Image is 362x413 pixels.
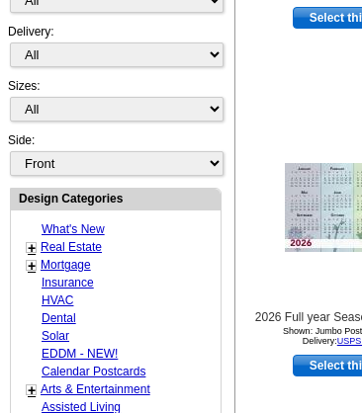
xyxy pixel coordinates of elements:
[42,365,145,378] a: Calendar Postcards
[42,293,73,307] a: HVAC
[42,276,94,289] a: Insurance
[8,77,222,131] div: Sizes:
[28,258,36,274] a: +
[8,23,222,77] div: Delivery:
[42,347,118,361] a: EDDM - NEW!
[8,131,222,178] div: Side:
[41,258,91,272] a: Mortgage
[42,222,105,236] a: What's New
[11,189,221,207] div: Design Categories
[28,382,36,398] a: +
[41,382,150,396] a: Arts & Entertainment
[28,240,36,256] a: +
[42,329,69,343] a: Solar
[41,240,102,254] a: Real Estate
[42,311,76,325] a: Dental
